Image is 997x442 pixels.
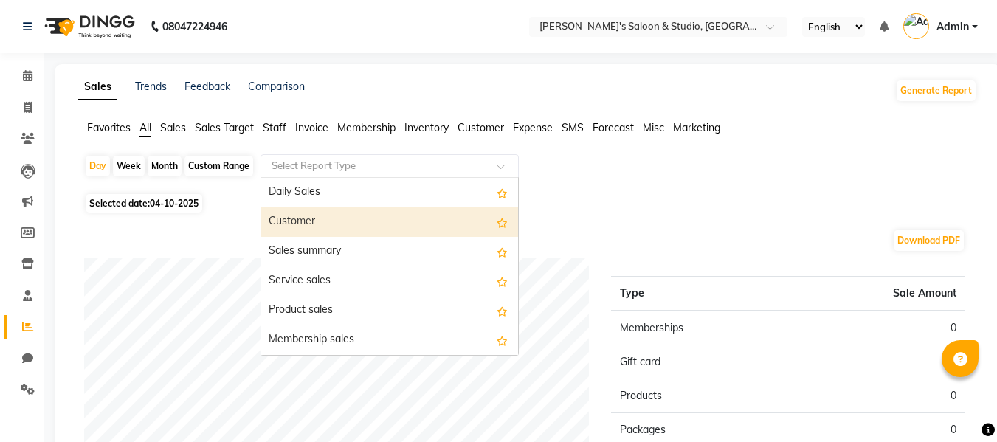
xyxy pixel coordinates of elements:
b: 08047224946 [162,6,227,47]
span: Staff [263,121,286,134]
span: Admin [936,19,969,35]
th: Type [611,277,788,311]
span: Add this report to Favorites List [497,302,508,320]
div: Daily Sales [261,178,518,207]
button: Download PDF [894,230,964,251]
div: Day [86,156,110,176]
div: Sales summary [261,237,518,266]
span: Add this report to Favorites List [497,184,508,201]
div: Custom Range [184,156,253,176]
span: SMS [562,121,584,134]
td: 0 [788,379,965,413]
div: Membership sales [261,325,518,355]
td: Products [611,379,788,413]
span: Add this report to Favorites List [497,213,508,231]
td: Memberships [611,311,788,345]
a: Feedback [184,80,230,93]
span: Add this report to Favorites List [497,272,508,290]
span: Forecast [593,121,634,134]
span: Invoice [295,121,328,134]
span: Sales Target [195,121,254,134]
span: Misc [643,121,664,134]
span: Favorites [87,121,131,134]
td: Gift card [611,345,788,379]
a: Sales [78,74,117,100]
img: Admin [903,13,929,39]
div: Week [113,156,145,176]
span: 04-10-2025 [150,198,199,209]
ng-dropdown-panel: Options list [261,177,519,356]
span: Add this report to Favorites List [497,331,508,349]
span: Sales [160,121,186,134]
span: Inventory [404,121,449,134]
img: logo [38,6,139,47]
span: Selected date: [86,194,202,213]
div: Month [148,156,182,176]
span: Add this report to Favorites List [497,243,508,260]
a: Comparison [248,80,305,93]
span: Customer [458,121,504,134]
td: 0 [788,311,965,345]
div: Product sales [261,296,518,325]
div: Customer [261,207,518,237]
th: Sale Amount [788,277,965,311]
span: All [139,121,151,134]
a: Trends [135,80,167,93]
span: Expense [513,121,553,134]
td: 0 [788,345,965,379]
span: Membership [337,121,396,134]
span: Marketing [673,121,720,134]
button: Generate Report [897,80,976,101]
div: Service sales [261,266,518,296]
